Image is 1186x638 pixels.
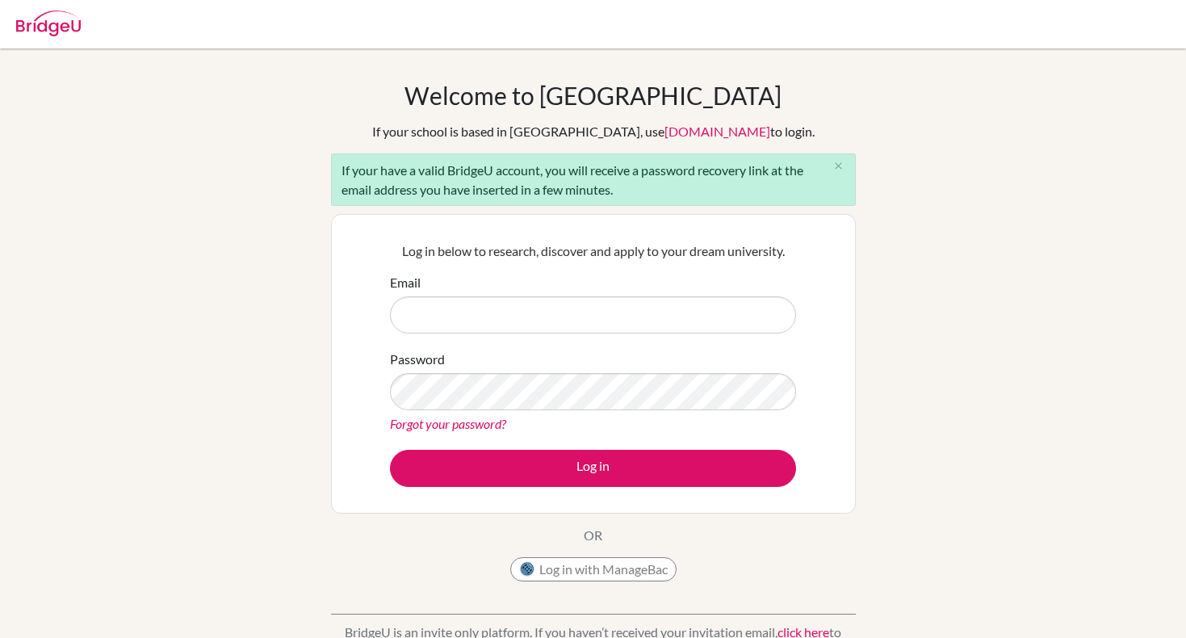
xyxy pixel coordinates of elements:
[832,160,844,172] i: close
[510,557,677,581] button: Log in with ManageBac
[331,153,856,206] div: If your have a valid BridgeU account, you will receive a password recovery link at the email addr...
[390,273,421,292] label: Email
[584,526,602,545] p: OR
[390,241,796,261] p: Log in below to research, discover and apply to your dream university.
[390,416,506,431] a: Forgot your password?
[390,350,445,369] label: Password
[372,122,815,141] div: If your school is based in [GEOGRAPHIC_DATA], use to login.
[16,10,81,36] img: Bridge-U
[390,450,796,487] button: Log in
[404,81,782,110] h1: Welcome to [GEOGRAPHIC_DATA]
[664,124,770,139] a: [DOMAIN_NAME]
[823,154,855,178] button: Close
